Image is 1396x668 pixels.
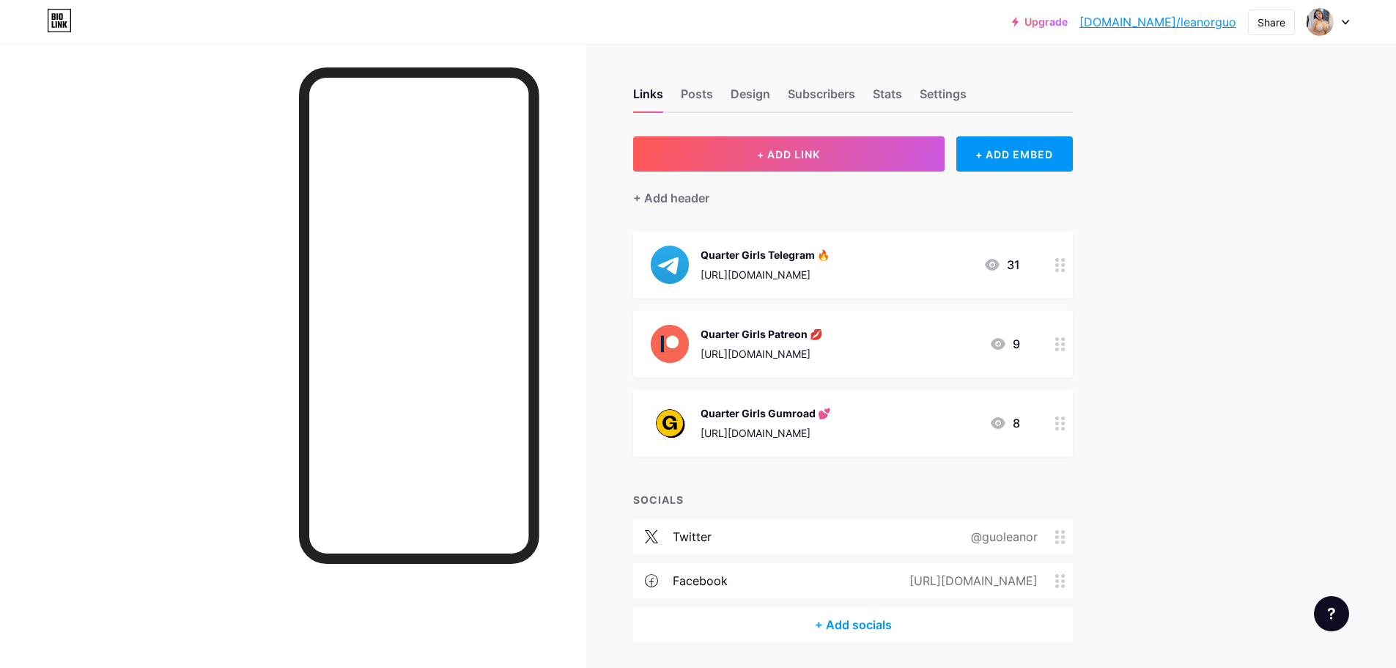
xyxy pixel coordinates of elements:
[681,85,713,111] div: Posts
[633,189,709,207] div: + Add header
[757,148,820,161] span: + ADD LINK
[886,572,1055,590] div: [URL][DOMAIN_NAME]
[989,414,1020,432] div: 8
[920,85,967,111] div: Settings
[701,247,830,263] div: Quarter Girls Telegram 🔥
[701,425,830,441] div: [URL][DOMAIN_NAME]
[701,346,822,361] div: [URL][DOMAIN_NAME]
[651,246,689,284] img: Quarter Girls Telegram 🔥
[731,85,770,111] div: Design
[673,572,728,590] div: facebook
[788,85,855,111] div: Subscribers
[651,325,689,363] img: Quarter Girls Patreon 💋
[633,607,1073,642] div: + Add socials
[633,85,663,111] div: Links
[1257,15,1285,30] div: Share
[873,85,902,111] div: Stats
[673,528,712,546] div: twitter
[1012,16,1068,28] a: Upgrade
[633,492,1073,507] div: SOCIALS
[948,528,1055,546] div: @guoleanor
[983,256,1020,274] div: 31
[956,136,1073,172] div: + ADD EMBED
[701,267,830,282] div: [URL][DOMAIN_NAME]
[701,326,822,342] div: Quarter Girls Patreon 💋
[651,404,689,442] img: Quarter Girls Gumroad 💕
[1306,8,1334,36] img: Leanor Guo
[1079,13,1236,31] a: [DOMAIN_NAME]/leanorguo
[989,335,1020,353] div: 9
[701,405,830,421] div: Quarter Girls Gumroad 💕
[633,136,945,172] button: + ADD LINK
